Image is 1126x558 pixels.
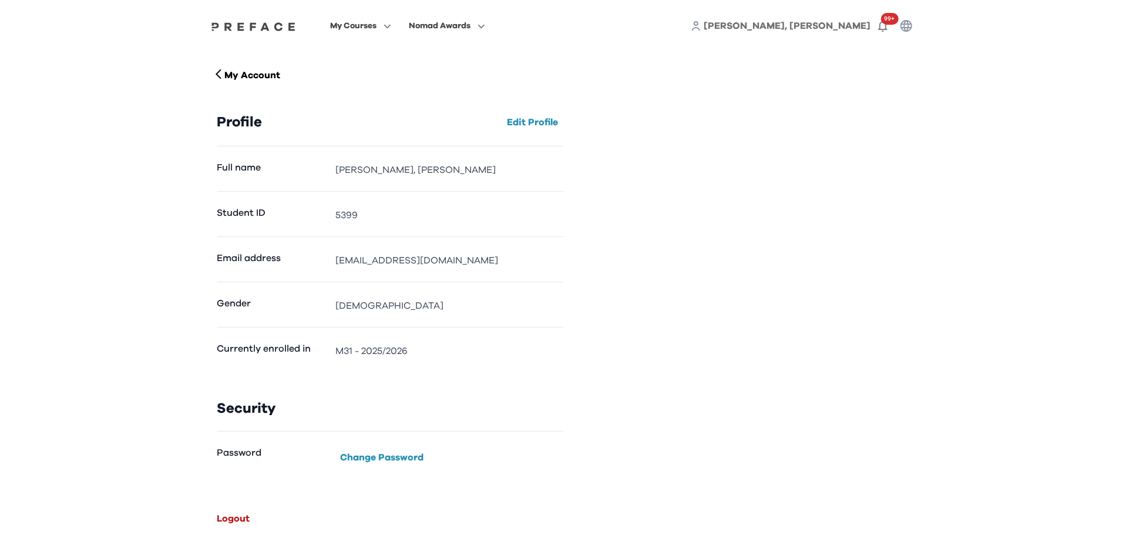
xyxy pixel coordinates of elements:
h3: Security [217,400,563,417]
button: My Courses [327,18,395,34]
span: [PERSON_NAME], [PERSON_NAME] [704,21,871,31]
dt: Currently enrolled in [217,342,327,358]
button: Logout [213,509,255,528]
dd: [DEMOGRAPHIC_DATA] [335,299,563,313]
a: Preface Logo [209,21,299,31]
dt: Password [217,446,327,467]
button: Nomad Awards [405,18,489,34]
span: 99+ [881,13,899,25]
dd: 5399 [335,208,563,222]
button: My Account [208,66,285,85]
h3: Profile [217,114,263,131]
dt: Full name [217,161,327,177]
dt: Email address [217,251,327,268]
dd: M31 - 2025/2026 [335,344,563,358]
dt: Student ID [217,206,327,222]
button: Change Password [335,448,428,467]
dt: Gender [217,296,327,313]
button: 99+ [871,14,895,38]
img: Preface Logo [209,22,299,31]
a: [PERSON_NAME], [PERSON_NAME] [704,19,871,33]
button: Edit Profile [503,113,563,132]
dd: [PERSON_NAME], [PERSON_NAME] [335,163,563,177]
span: Nomad Awards [409,19,470,33]
dd: [EMAIL_ADDRESS][DOMAIN_NAME] [335,253,563,268]
p: My Account [224,68,280,82]
span: My Courses [330,19,377,33]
